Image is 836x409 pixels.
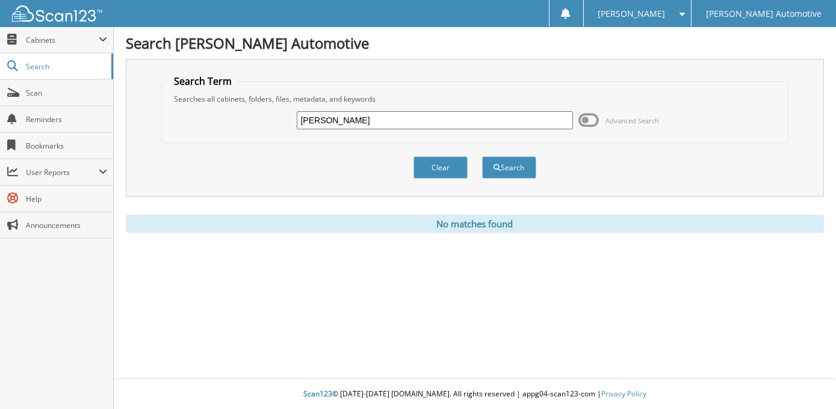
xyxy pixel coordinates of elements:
[706,10,822,17] span: [PERSON_NAME] Automotive
[26,114,107,125] span: Reminders
[26,194,107,204] span: Help
[598,10,665,17] span: [PERSON_NAME]
[26,167,99,177] span: User Reports
[126,215,824,233] div: No matches found
[168,75,238,88] legend: Search Term
[606,116,660,125] span: Advanced Search
[26,220,107,230] span: Announcements
[26,141,107,151] span: Bookmarks
[12,5,102,22] img: scan123-logo-white.svg
[601,389,646,399] a: Privacy Policy
[26,88,107,98] span: Scan
[26,35,99,45] span: Cabinets
[126,33,824,53] h1: Search [PERSON_NAME] Automotive
[114,380,836,409] div: © [DATE]-[DATE] [DOMAIN_NAME]. All rights reserved | appg04-scan123-com |
[168,94,782,104] div: Searches all cabinets, folders, files, metadata, and keywords
[303,389,332,399] span: Scan123
[413,156,468,179] button: Clear
[482,156,536,179] button: Search
[26,61,105,72] span: Search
